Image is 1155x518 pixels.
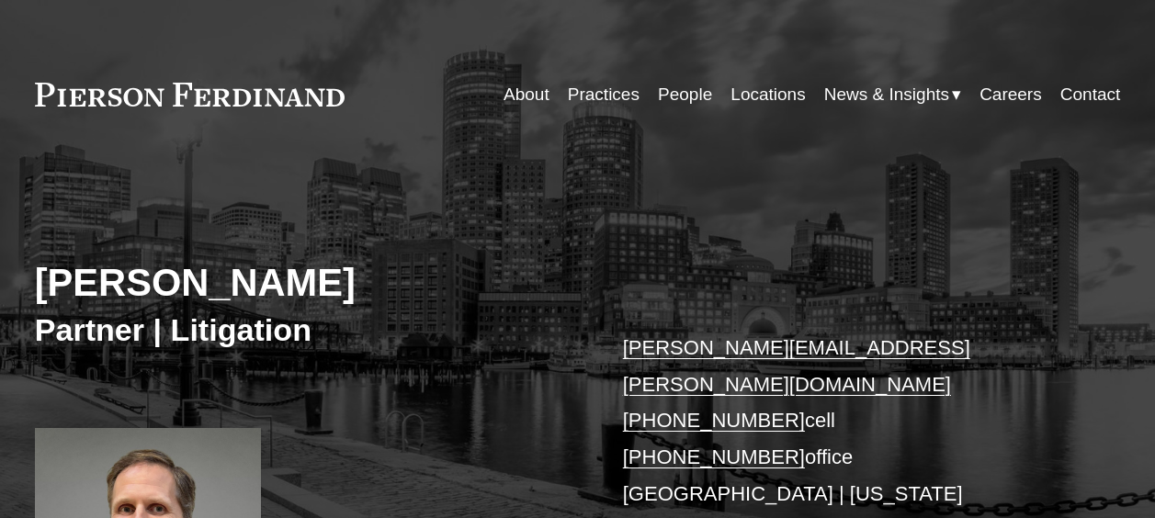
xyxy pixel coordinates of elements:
[979,77,1042,112] a: Careers
[824,77,961,112] a: folder dropdown
[568,77,640,112] a: Practices
[35,260,578,306] h2: [PERSON_NAME]
[623,336,970,396] a: [PERSON_NAME][EMAIL_ADDRESS][PERSON_NAME][DOMAIN_NAME]
[623,445,805,468] a: [PHONE_NUMBER]
[730,77,805,112] a: Locations
[1060,77,1120,112] a: Contact
[35,310,578,349] h3: Partner | Litigation
[658,77,712,112] a: People
[504,77,549,112] a: About
[623,409,805,432] a: [PHONE_NUMBER]
[824,79,949,110] span: News & Insights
